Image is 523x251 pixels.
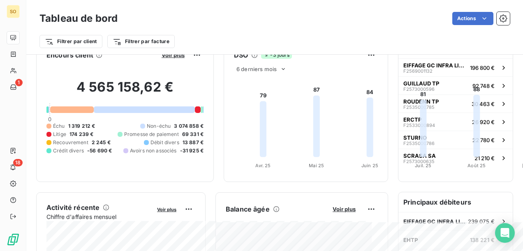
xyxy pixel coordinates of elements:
[236,66,277,72] span: 6 derniers mois
[13,159,23,166] span: 18
[46,203,100,212] h6: Activité récente
[130,147,177,154] span: Avoirs non associés
[330,205,358,213] button: Voir plus
[255,163,271,168] tspan: Avr. 25
[150,139,179,146] span: Débit divers
[87,147,112,154] span: -56 690 €
[403,69,433,74] span: F2569001132
[48,116,51,122] span: 0
[147,122,171,130] span: Non-échu
[46,212,151,221] span: Chiffre d'affaires mensuel
[7,233,20,246] img: Logo LeanPay
[124,131,179,138] span: Promesse de paiement
[333,206,356,212] span: Voir plus
[398,58,513,76] button: EIFFAGE GC INFRA LINEAIRESF2569001132196 800 €
[107,35,175,48] button: Filtrer par facture
[39,11,118,26] h3: Tableau de bord
[39,35,102,48] button: Filtrer par client
[403,62,467,69] span: EIFFAGE GC INFRA LINEAIRES
[470,64,495,71] span: 196 800 €
[468,218,495,225] span: 239 075 €
[261,51,292,59] span: -3 jours
[162,52,185,58] span: Voir plus
[46,79,204,104] h2: 4 565 158,62 €
[157,207,176,212] span: Voir plus
[92,139,111,146] span: 2 245 €
[309,163,324,168] tspan: Mai 25
[69,131,93,138] span: 174 239 €
[53,139,88,146] span: Recouvrement
[403,218,468,225] span: EIFFAGE GC INFRA LINEAIRES
[495,223,515,243] div: Open Intercom Messenger
[183,139,204,146] span: 13 887 €
[53,131,66,138] span: Litige
[361,163,378,168] tspan: Juin 25
[452,12,493,25] button: Actions
[226,204,270,214] h6: Balance âgée
[182,131,204,138] span: 69 331 €
[415,163,431,168] tspan: Juil. 25
[7,5,20,18] div: SO
[234,50,248,60] h6: DSO
[68,122,95,130] span: 1 319 212 €
[46,50,93,60] h6: Encours client
[53,147,84,154] span: Crédit divers
[398,192,513,212] h6: Principaux débiteurs
[53,122,65,130] span: Échu
[155,205,179,213] button: Voir plus
[159,51,187,59] button: Voir plus
[174,122,204,130] span: 3 074 858 €
[467,163,486,168] tspan: Août 25
[180,147,204,154] span: -31 925 €
[15,79,23,86] span: 1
